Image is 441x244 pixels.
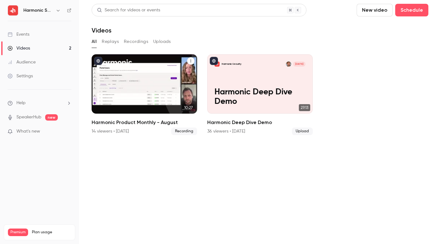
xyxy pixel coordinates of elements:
[8,100,71,106] li: help-dropdown-opener
[102,37,119,47] button: Replays
[92,128,129,134] div: 14 viewers • [DATE]
[182,104,195,111] span: 10:27
[124,37,148,47] button: Recordings
[32,230,71,235] span: Plan usage
[92,54,428,135] ul: Videos
[16,128,40,135] span: What's new
[214,87,306,107] p: Harmonic Deep Dive Demo
[299,104,310,111] span: 27:13
[207,54,313,135] li: Harmonic Deep Dive Demo
[64,129,71,134] iframe: Noticeable Trigger
[92,4,428,240] section: Videos
[8,73,33,79] div: Settings
[94,57,102,65] button: published
[92,54,197,135] a: 10:27Harmonic Product Monthly - August14 viewers • [DATE]Recording
[23,7,53,14] h6: Harmonic Security
[221,62,241,66] p: Harmonic Security
[92,37,97,47] button: All
[153,37,171,47] button: Uploads
[8,229,28,236] span: Premium
[8,59,36,65] div: Audience
[8,45,30,51] div: Videos
[210,57,218,65] button: published
[45,114,58,121] span: new
[286,62,291,67] img: Alastair Paterson
[8,5,18,15] img: Harmonic Security
[207,119,313,126] h2: Harmonic Deep Dive Demo
[395,4,428,16] button: Schedule
[92,54,197,135] li: Harmonic Product Monthly - August
[357,4,393,16] button: New video
[16,114,41,121] a: SpeakerHub
[207,54,313,135] a: Harmonic Deep Dive DemoHarmonic SecurityAlastair Paterson[DATE]Harmonic Deep Dive Demo27:13Harmon...
[292,128,313,135] span: Upload
[92,27,112,34] h1: Videos
[16,100,26,106] span: Help
[8,31,29,38] div: Events
[293,62,305,67] span: [DATE]
[171,128,197,135] span: Recording
[97,7,160,14] div: Search for videos or events
[92,119,197,126] h2: Harmonic Product Monthly - August
[207,128,245,134] div: 36 viewers • [DATE]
